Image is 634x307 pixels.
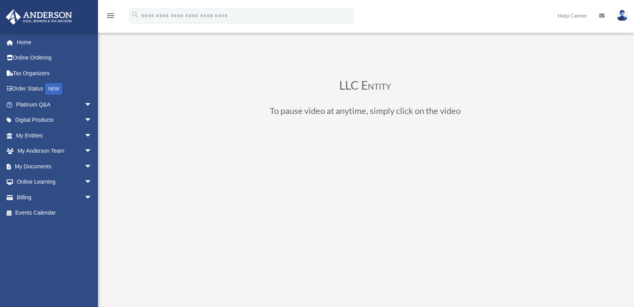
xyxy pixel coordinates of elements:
[5,159,104,174] a: My Documentsarrow_drop_down
[5,128,104,143] a: My Entitiesarrow_drop_down
[616,10,628,21] img: User Pic
[5,143,104,159] a: My Anderson Teamarrow_drop_down
[5,174,104,190] a: Online Learningarrow_drop_down
[5,81,104,97] a: Order StatusNEW
[84,128,100,144] span: arrow_drop_down
[5,65,104,81] a: Tax Organizers
[5,205,104,221] a: Events Calendar
[106,11,115,20] i: menu
[5,190,104,205] a: Billingarrow_drop_down
[84,190,100,206] span: arrow_drop_down
[5,112,104,128] a: Digital Productsarrow_drop_down
[45,83,62,95] div: NEW
[5,97,104,112] a: Platinum Q&Aarrow_drop_down
[131,11,140,19] i: search
[84,174,100,190] span: arrow_drop_down
[5,50,104,66] a: Online Ordering
[5,34,104,50] a: Home
[84,112,100,128] span: arrow_drop_down
[153,107,577,119] h3: To pause video at anytime, simply click on the video
[84,159,100,175] span: arrow_drop_down
[4,9,74,25] img: Anderson Advisors Platinum Portal
[153,79,577,95] h3: LLC Entity
[106,14,115,20] a: menu
[84,97,100,113] span: arrow_drop_down
[84,143,100,159] span: arrow_drop_down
